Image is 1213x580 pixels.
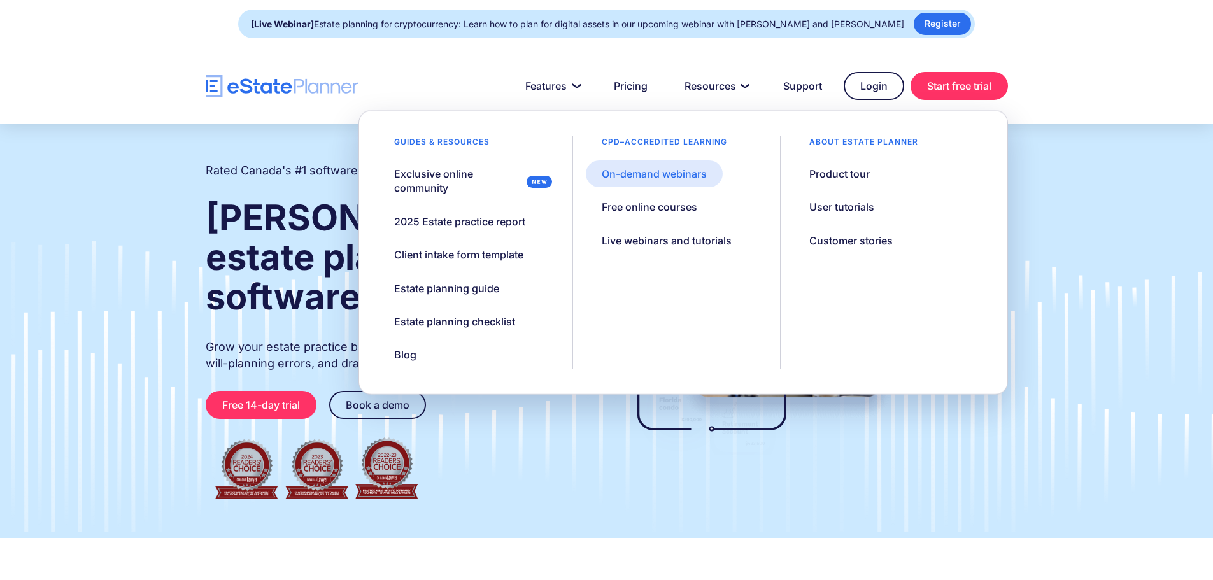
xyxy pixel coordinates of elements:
a: Support [768,73,837,99]
a: User tutorials [793,194,890,220]
div: Product tour [809,167,870,181]
a: Blog [378,341,432,368]
p: Grow your estate practice by streamlining client intake, reducing will-planning errors, and draft... [206,339,583,372]
div: Blog [394,348,416,362]
div: Guides & resources [378,136,506,154]
div: Free online courses [602,200,697,214]
div: About estate planner [793,136,934,154]
div: Client intake form template [394,248,523,262]
a: On-demand webinars [586,160,723,187]
a: Register [914,13,971,35]
a: Login [844,72,904,100]
a: Estate planning checklist [378,308,531,335]
h2: Rated Canada's #1 software for estate practitioners [206,162,486,179]
a: Book a demo [329,391,426,419]
div: Exclusive online community [394,167,521,195]
div: Customer stories [809,234,893,248]
a: Resources [669,73,762,99]
a: Live webinars and tutorials [586,227,748,254]
div: Live webinars and tutorials [602,234,732,248]
div: On-demand webinars [602,167,707,181]
div: CPD–accredited learning [586,136,743,154]
strong: [PERSON_NAME] and estate planning software [206,196,581,318]
a: Free 14-day trial [206,391,316,419]
strong: [Live Webinar] [251,18,314,29]
div: User tutorials [809,200,874,214]
div: Estate planning guide [394,281,499,295]
a: Pricing [599,73,663,99]
div: 2025 Estate practice report [394,215,525,229]
a: Customer stories [793,227,909,254]
a: 2025 Estate practice report [378,208,541,235]
a: Estate planning guide [378,275,515,302]
a: Free online courses [586,194,713,220]
div: Estate planning for cryptocurrency: Learn how to plan for digital assets in our upcoming webinar ... [251,15,904,33]
a: Exclusive online community [378,160,560,202]
a: Start free trial [911,72,1008,100]
a: Features [510,73,592,99]
a: Client intake form template [378,241,539,268]
div: Estate planning checklist [394,315,515,329]
a: Product tour [793,160,886,187]
a: home [206,75,358,97]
